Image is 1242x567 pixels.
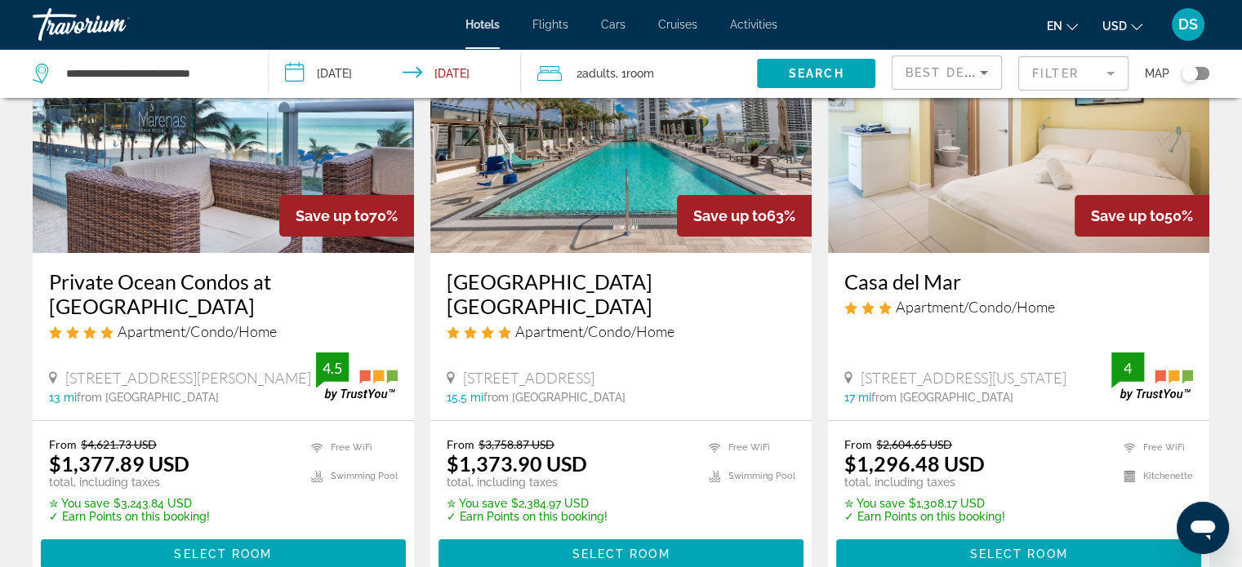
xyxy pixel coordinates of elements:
[677,195,812,237] div: 63%
[465,18,500,31] a: Hotels
[693,207,767,224] span: Save up to
[447,497,507,510] span: ✮ You save
[861,369,1066,387] span: [STREET_ADDRESS][US_STATE]
[626,67,654,80] span: Room
[65,369,311,387] span: [STREET_ADDRESS][PERSON_NAME]
[316,352,398,401] img: trustyou-badge.svg
[1177,502,1229,554] iframe: Кнопка запуска окна обмена сообщениями
[1102,20,1127,33] span: USD
[876,437,952,451] del: $2,604.65 USD
[844,510,1005,523] p: ✓ Earn Points on this booking!
[447,437,474,451] span: From
[757,59,875,88] button: Search
[269,49,521,98] button: Check-in date: Dec 1, 2025 Check-out date: Dec 6, 2025
[896,298,1055,316] span: Apartment/Condo/Home
[969,547,1067,560] span: Select Room
[701,437,795,458] li: Free WiFi
[49,497,210,510] p: $3,243.84 USD
[49,437,77,451] span: From
[479,437,554,451] del: $3,758.87 USD
[41,543,406,561] a: Select Room
[1115,466,1193,486] li: Kitchenette
[1169,66,1209,81] button: Toggle map
[1018,55,1128,91] button: Filter
[447,476,608,489] p: total, including taxes
[447,322,795,340] div: 4 star Apartment
[844,497,1005,510] p: $1,308.17 USD
[844,476,1005,489] p: total, including taxes
[77,391,219,404] span: from [GEOGRAPHIC_DATA]
[730,18,777,31] a: Activities
[601,18,625,31] a: Cars
[906,66,990,79] span: Best Deals
[844,391,871,404] span: 17 mi
[871,391,1013,404] span: from [GEOGRAPHIC_DATA]
[303,466,398,486] li: Swimming Pool
[49,391,77,404] span: 13 mi
[1167,7,1209,42] button: User Menu
[1075,195,1209,237] div: 50%
[447,510,608,523] p: ✓ Earn Points on this booking!
[1111,358,1144,378] div: 4
[576,62,616,85] span: 2
[844,451,985,476] ins: $1,296.48 USD
[279,195,414,237] div: 70%
[844,298,1193,316] div: 3 star Apartment
[521,49,757,98] button: Travelers: 2 adults, 0 children
[118,322,277,340] span: Apartment/Condo/Home
[33,3,196,46] a: Travorium
[836,543,1201,561] a: Select Room
[316,358,349,378] div: 4.5
[1178,16,1198,33] span: DS
[616,62,654,85] span: , 1
[303,437,398,458] li: Free WiFi
[447,497,608,510] p: $2,384.97 USD
[1102,14,1142,38] button: Change currency
[844,269,1193,294] a: Casa del Mar
[1111,352,1193,401] img: trustyou-badge.svg
[296,207,369,224] span: Save up to
[1091,207,1164,224] span: Save up to
[515,322,674,340] span: Apartment/Condo/Home
[582,67,616,80] span: Adults
[174,547,272,560] span: Select Room
[463,369,594,387] span: [STREET_ADDRESS]
[447,269,795,318] a: [GEOGRAPHIC_DATA] [GEOGRAPHIC_DATA]
[447,391,483,404] span: 15.5 mi
[49,476,210,489] p: total, including taxes
[1047,20,1062,33] span: en
[789,67,844,80] span: Search
[49,269,398,318] a: Private Ocean Condos at [GEOGRAPHIC_DATA]
[49,451,189,476] ins: $1,377.89 USD
[447,451,587,476] ins: $1,373.90 USD
[1047,14,1078,38] button: Change language
[658,18,697,31] a: Cruises
[1145,62,1169,85] span: Map
[49,510,210,523] p: ✓ Earn Points on this booking!
[844,437,872,451] span: From
[844,497,905,510] span: ✮ You save
[81,437,157,451] del: $4,621.73 USD
[572,547,670,560] span: Select Room
[532,18,568,31] a: Flights
[483,391,625,404] span: from [GEOGRAPHIC_DATA]
[438,543,804,561] a: Select Room
[1115,437,1193,458] li: Free WiFi
[701,466,795,486] li: Swimming Pool
[49,497,109,510] span: ✮ You save
[906,63,988,82] mat-select: Sort by
[49,322,398,340] div: 4 star Apartment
